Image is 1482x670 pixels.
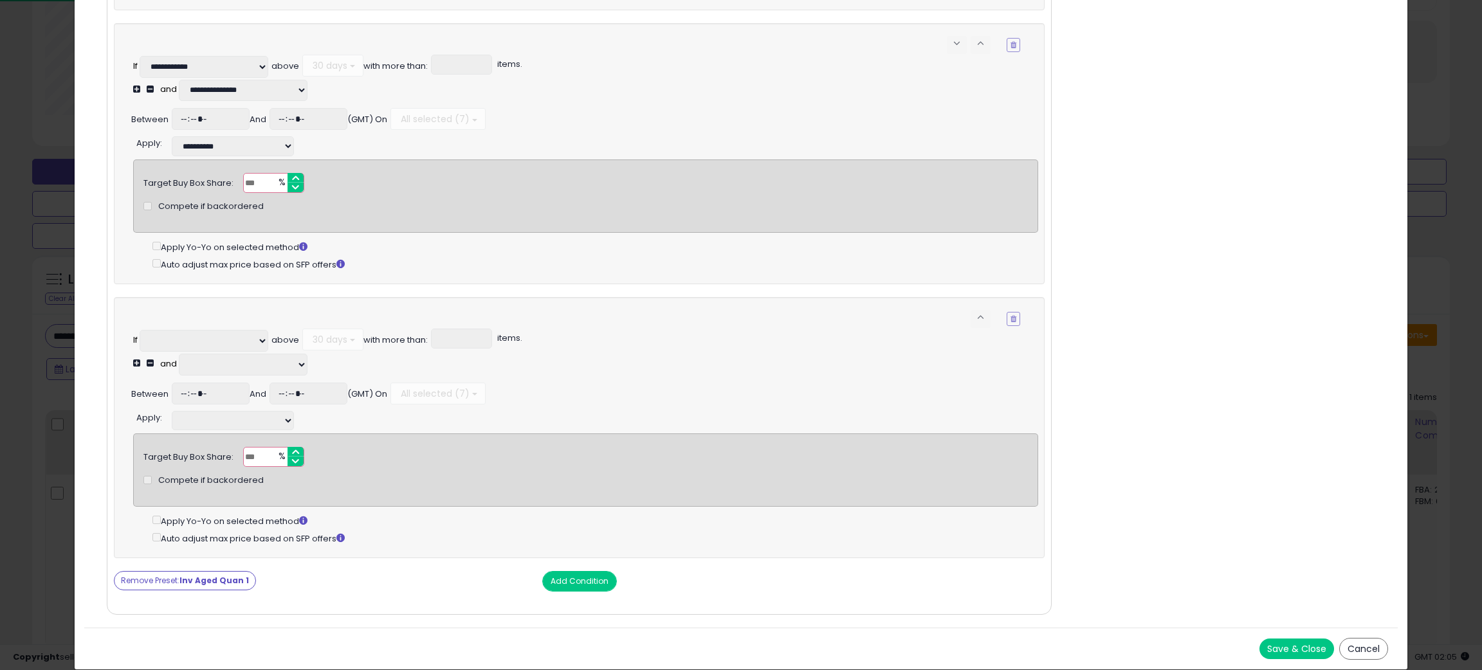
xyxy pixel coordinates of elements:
[311,333,347,346] span: 30 days
[311,59,347,72] span: 30 days
[158,201,264,213] span: Compete if backordered
[271,334,299,347] div: above
[250,388,266,401] div: And
[1011,41,1016,49] i: Remove Condition
[143,173,233,190] div: Target Buy Box Share:
[143,447,233,464] div: Target Buy Box Share:
[152,239,1038,253] div: Apply Yo-Yo on selected method
[131,388,169,401] div: Between
[271,174,291,193] span: %
[951,37,963,50] span: keyboard_arrow_down
[158,475,264,487] span: Compete if backordered
[974,37,987,50] span: keyboard_arrow_up
[152,530,1038,545] div: Auto adjust max price based on SFP offers
[1339,638,1388,660] button: Cancel
[495,58,522,70] span: items.
[136,412,160,424] span: Apply
[136,408,162,424] div: :
[399,113,470,125] span: All selected (7)
[136,137,160,149] span: Apply
[542,571,617,592] button: Add Condition
[399,387,470,400] span: All selected (7)
[1011,315,1016,323] i: Remove Condition
[179,575,249,586] strong: Inv Aged Quan 1
[347,114,387,126] div: (GMT) On
[363,60,428,73] div: with more than:
[136,133,162,150] div: :
[271,60,299,73] div: above
[1259,638,1334,659] button: Save & Close
[271,448,291,467] span: %
[363,334,428,347] div: with more than:
[495,332,522,344] span: items.
[250,114,266,126] div: And
[347,388,387,401] div: (GMT) On
[114,571,256,590] button: Remove Preset:
[131,114,169,126] div: Between
[974,311,987,323] span: keyboard_arrow_up
[152,513,1038,527] div: Apply Yo-Yo on selected method
[152,257,1038,271] div: Auto adjust max price based on SFP offers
